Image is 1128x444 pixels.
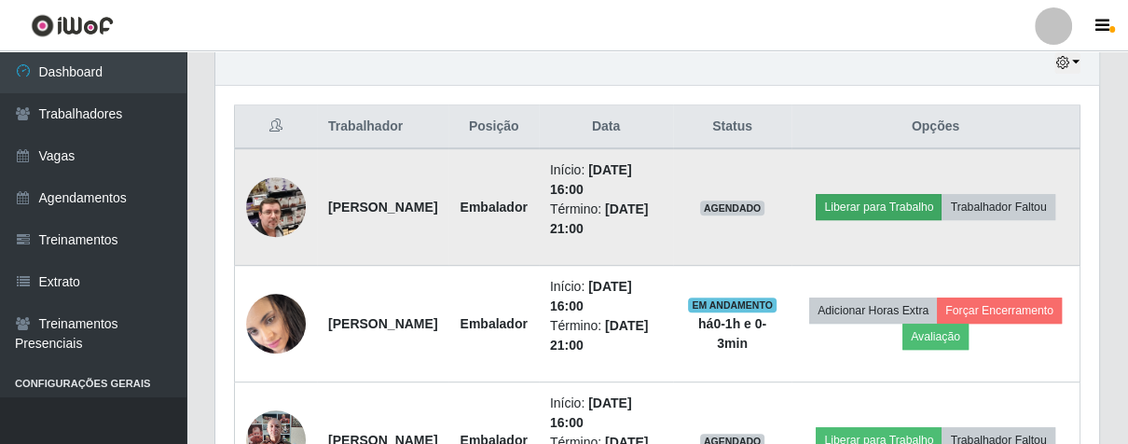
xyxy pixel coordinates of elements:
[31,14,114,37] img: CoreUI Logo
[700,201,765,215] span: AGENDADO
[550,162,632,197] time: [DATE] 16:00
[942,194,1054,220] button: Trabalhador Faltou
[550,316,662,355] li: Término:
[550,394,662,433] li: Início:
[460,200,527,215] strong: Embalador
[460,316,527,331] strong: Embalador
[246,154,306,260] img: 1699235527028.jpeg
[673,105,791,149] th: Status
[816,194,942,220] button: Liberar para Trabalho
[550,200,662,239] li: Término:
[448,105,538,149] th: Posição
[550,279,632,313] time: [DATE] 16:00
[550,277,662,316] li: Início:
[328,200,437,215] strong: [PERSON_NAME]
[698,316,766,351] strong: há 0-1 h e 0-3 min
[550,395,632,430] time: [DATE] 16:00
[328,316,437,331] strong: [PERSON_NAME]
[688,298,777,312] span: EM ANDAMENTO
[550,160,662,200] li: Início:
[317,105,448,149] th: Trabalhador
[902,324,969,350] button: Avaliação
[246,291,306,356] img: 1753109368650.jpeg
[937,298,1062,324] button: Forçar Encerramento
[809,298,937,324] button: Adicionar Horas Extra
[791,105,1080,149] th: Opções
[539,105,673,149] th: Data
